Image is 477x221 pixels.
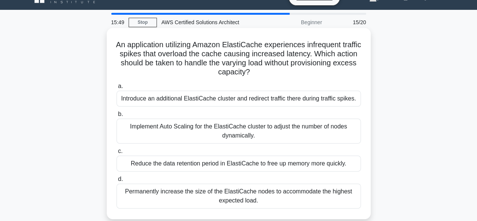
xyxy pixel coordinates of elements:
[116,40,362,77] h5: An application utilizing Amazon ElastiCache experiences infrequent traffic spikes that overload t...
[327,15,371,30] div: 15/20
[117,119,361,144] div: Implement Auto Scaling for the ElastiCache cluster to adjust the number of nodes dynamically.
[118,111,123,117] span: b.
[118,83,123,89] span: a.
[129,18,157,27] a: Stop
[107,15,129,30] div: 15:49
[117,184,361,209] div: Permanently increase the size of the ElastiCache nodes to accommodate the highest expected load.
[117,156,361,172] div: Reduce the data retention period in ElastiCache to free up memory more quickly.
[157,15,261,30] div: AWS Certified Solutions Architect
[117,91,361,107] div: Introduce an additional ElastiCache cluster and redirect traffic there during traffic spikes.
[118,176,123,182] span: d.
[261,15,327,30] div: Beginner
[118,148,123,154] span: c.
